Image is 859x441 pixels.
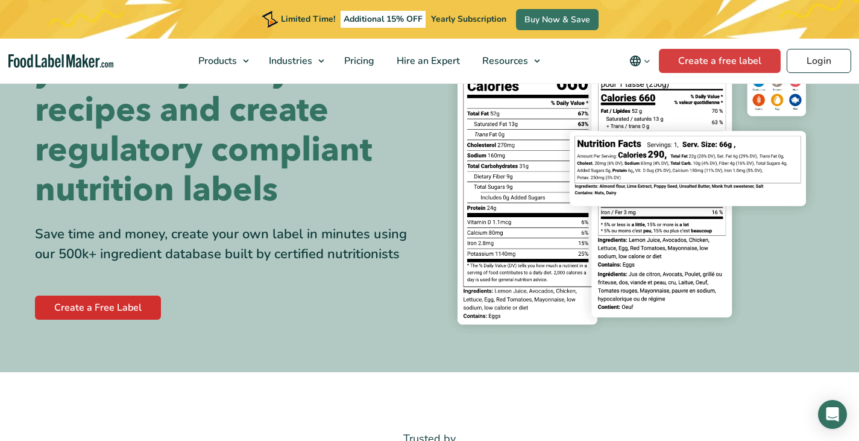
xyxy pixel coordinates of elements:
a: Create a free label [659,49,781,73]
a: Login [787,49,851,73]
span: Industries [265,54,313,68]
span: Limited Time! [281,13,335,25]
a: Create a Free Label [35,296,161,320]
div: Open Intercom Messenger [818,400,847,429]
span: Products [195,54,238,68]
a: Buy Now & Save [516,9,599,30]
a: Food Label Maker homepage [8,54,114,68]
span: Yearly Subscription [431,13,506,25]
span: Pricing [341,54,376,68]
a: Industries [258,39,330,83]
h1: Food Label Maker helps you easily analyze recipes and create regulatory compliant nutrition labels [35,11,421,210]
a: Pricing [333,39,383,83]
button: Change language [621,49,659,73]
span: Additional 15% OFF [341,11,426,28]
a: Products [187,39,255,83]
a: Resources [471,39,546,83]
span: Resources [479,54,529,68]
span: Hire an Expert [393,54,461,68]
div: Save time and money, create your own label in minutes using our 500k+ ingredient database built b... [35,224,421,264]
a: Hire an Expert [386,39,468,83]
